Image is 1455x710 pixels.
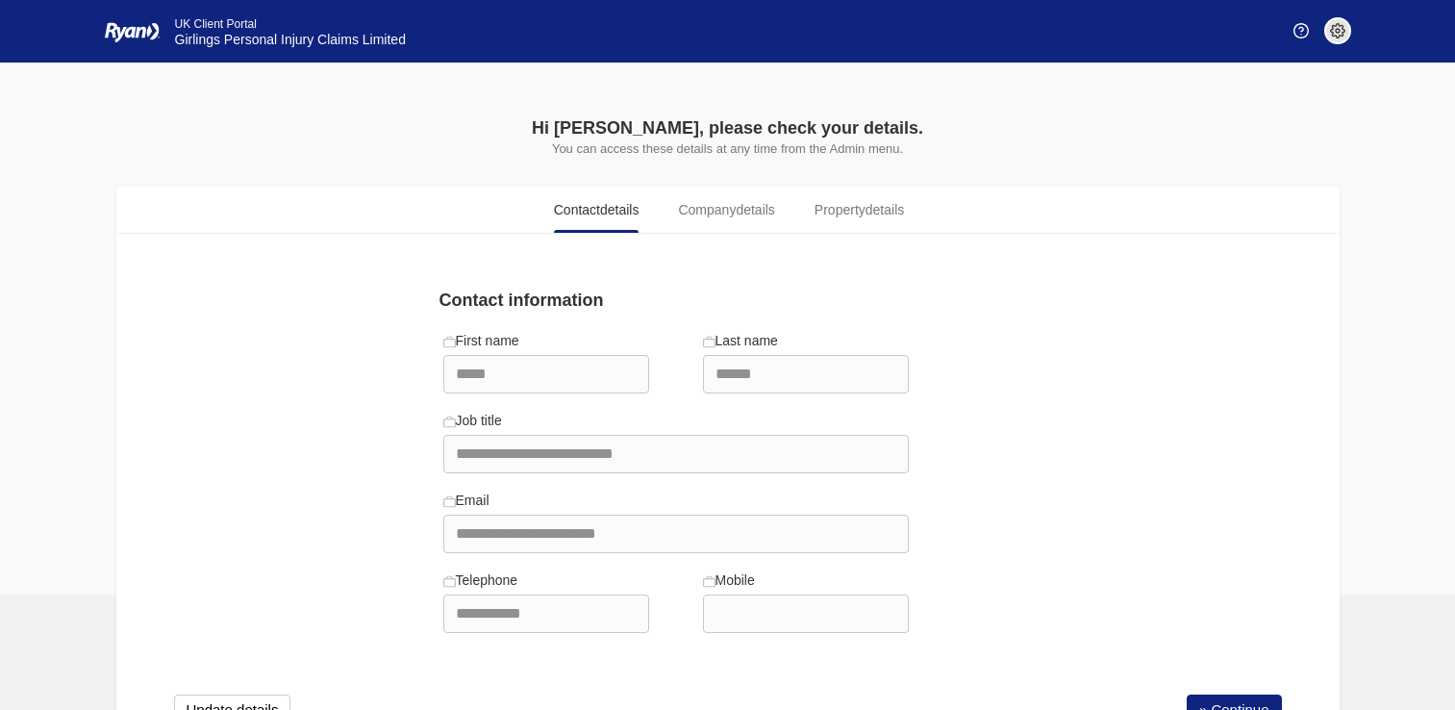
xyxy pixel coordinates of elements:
label: Mobile [703,571,755,591]
span: UK Client Portal [175,17,257,31]
label: Last name [703,331,778,351]
span: Contact [554,200,640,220]
label: First name [443,331,519,351]
label: Job title [443,411,502,431]
a: Companydetails [662,187,790,233]
div: Contact information [428,288,924,314]
a: Propertydetails [798,187,920,233]
img: settings [1330,23,1345,38]
span: Company [678,200,774,220]
span: details [736,202,774,217]
p: You can access these details at any time from the Admin menu. [324,141,1132,156]
span: Property [815,200,904,220]
span: details [865,202,904,217]
img: Help [1293,23,1309,38]
a: Contactdetails [538,187,656,233]
label: Telephone [443,571,518,591]
label: Email [443,491,489,511]
span: details [600,202,639,217]
span: Girlings Personal Injury Claims Limited [175,32,406,47]
div: Hi [PERSON_NAME], please check your details. [324,115,1132,141]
